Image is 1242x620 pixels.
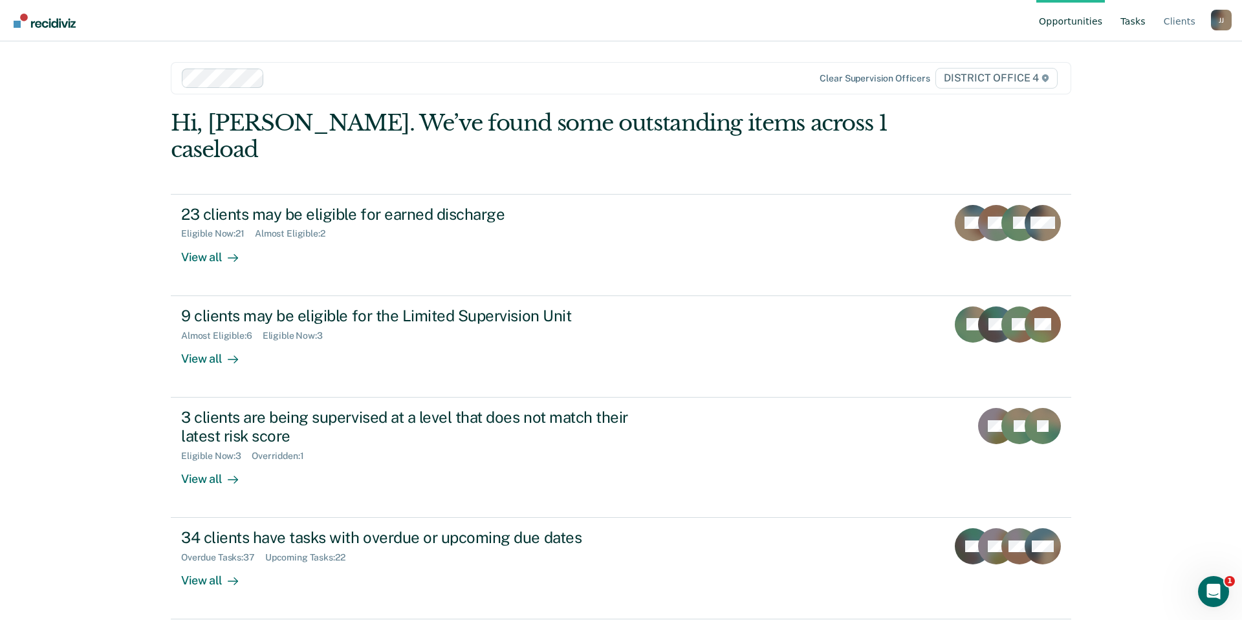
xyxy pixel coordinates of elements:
a: 23 clients may be eligible for earned dischargeEligible Now:21Almost Eligible:2View all [171,194,1071,296]
div: 9 clients may be eligible for the Limited Supervision Unit [181,306,635,325]
span: 1 [1225,576,1235,586]
a: 9 clients may be eligible for the Limited Supervision UnitAlmost Eligible:6Eligible Now:3View all [171,296,1071,398]
div: Upcoming Tasks : 22 [265,552,356,563]
div: 3 clients are being supervised at a level that does not match their latest risk score [181,408,635,445]
div: View all [181,341,254,366]
div: View all [181,461,254,486]
div: Overridden : 1 [252,451,314,462]
div: View all [181,239,254,264]
div: Hi, [PERSON_NAME]. We’ve found some outstanding items across 1 caseload [171,110,891,163]
div: Eligible Now : 21 [181,228,255,239]
div: Almost Eligible : 6 [181,330,263,341]
a: 34 clients have tasks with overdue or upcoming due datesOverdue Tasks:37Upcoming Tasks:22View all [171,518,1071,619]
div: Almost Eligible : 2 [255,228,336,239]
div: Overdue Tasks : 37 [181,552,265,563]
div: Eligible Now : 3 [263,330,333,341]
iframe: Intercom live chat [1198,576,1229,607]
div: 34 clients have tasks with overdue or upcoming due dates [181,528,635,547]
div: View all [181,563,254,588]
div: Eligible Now : 3 [181,451,252,462]
img: Recidiviz [14,14,76,28]
div: J J [1211,10,1232,30]
button: Profile dropdown button [1211,10,1232,30]
a: 3 clients are being supervised at a level that does not match their latest risk scoreEligible Now... [171,398,1071,518]
div: 23 clients may be eligible for earned discharge [181,205,635,224]
div: Clear supervision officers [820,73,930,84]
span: DISTRICT OFFICE 4 [935,68,1058,89]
